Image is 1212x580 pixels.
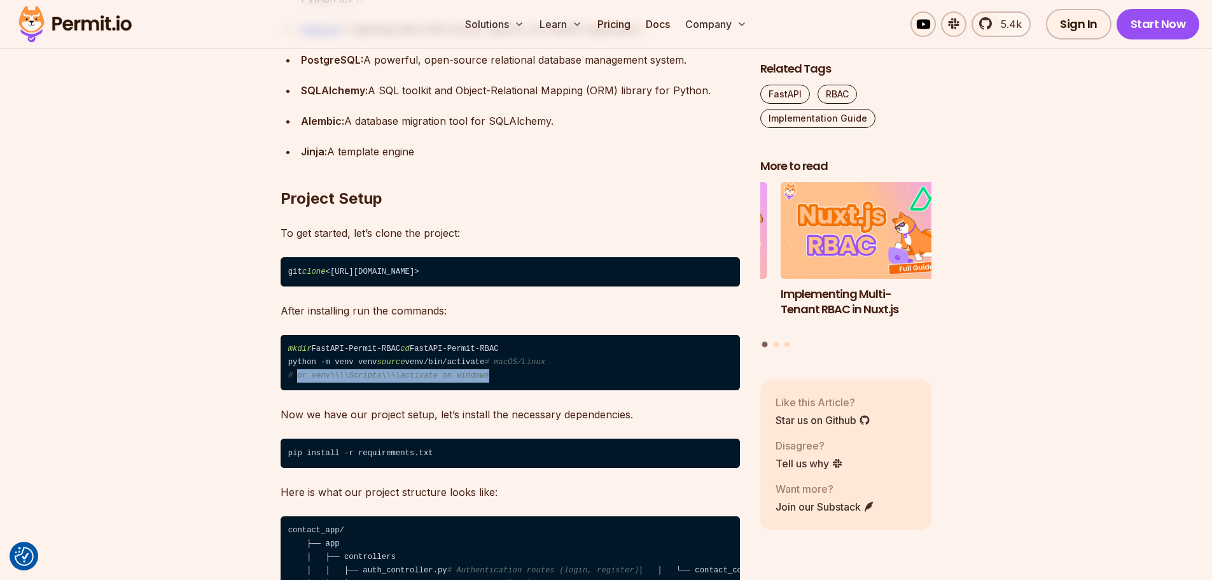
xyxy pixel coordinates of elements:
img: Permit logo [13,3,137,46]
a: Implementation Guide [760,109,875,128]
img: Policy-Based Access Control (PBAC) Isn’t as Great as You Think [596,182,767,279]
a: RBAC [818,85,857,104]
a: FastAPI [760,85,810,104]
span: # or venv\\\\Scripts\\\\activate on Windows [288,371,489,380]
img: Implementing Multi-Tenant RBAC in Nuxt.js [781,182,952,279]
span: 5.4k [993,17,1022,32]
span: source [377,358,405,367]
code: pip install -r requirements.txt [281,439,740,468]
p: Want more? [776,481,875,496]
h2: More to read [760,159,932,174]
a: Implementing Multi-Tenant RBAC in Nuxt.jsImplementing Multi-Tenant RBAC in Nuxt.js [781,182,952,334]
li: 1 of 3 [781,182,952,334]
strong: Alembic: [301,115,344,127]
strong: SQLAlchemy: [301,84,368,97]
span: cd [400,344,410,353]
li: 3 of 3 [596,182,767,334]
p: Disagree? [776,437,843,453]
p: After installing run the commands: [281,302,740,320]
a: Sign In [1046,9,1111,39]
button: Go to slide 3 [784,341,790,346]
a: Star us on Github [776,412,870,427]
strong: Jinja: [301,145,327,158]
button: Consent Preferences [15,547,34,566]
h3: Implementing Multi-Tenant RBAC in Nuxt.js [781,286,952,318]
a: Join our Substack [776,499,875,514]
p: Like this Article? [776,394,870,409]
p: Now we have our project setup, let’s install the necessary dependencies. [281,406,740,423]
button: Go to slide 2 [774,341,779,346]
p: To get started, let’s clone the project: [281,224,740,242]
a: Start Now [1117,9,1200,39]
code: FastAPI-Permit-RBAC FastAPI-Permit-RBAC python -m venv venv venv/bin/activate [281,335,740,391]
h3: Policy-Based Access Control (PBAC) Isn’t as Great as You Think [596,286,767,333]
span: clone [302,267,326,276]
div: Posts [760,182,932,349]
span: mkdir [288,344,312,353]
span: # macOS/Linux [485,358,546,367]
a: Docs [641,11,675,37]
h2: Project Setup [281,138,740,209]
a: 5.4k [972,11,1031,37]
img: Revisit consent button [15,547,34,566]
div: A template engine [301,143,740,160]
button: Learn [534,11,587,37]
button: Company [680,11,752,37]
span: # Authentication routes (login, register) [447,566,639,575]
div: A SQL toolkit and Object-Relational Mapping (ORM) library for Python. [301,81,740,99]
div: A powerful, open-source relational database management system. [301,51,740,69]
button: Solutions [460,11,529,37]
a: Pricing [592,11,636,37]
h2: Related Tags [760,61,932,77]
p: Here is what our project structure looks like: [281,483,740,501]
button: Go to slide 1 [762,341,768,347]
code: git <[URL][DOMAIN_NAME]> [281,257,740,286]
strong: PostgreSQL: [301,53,363,66]
a: Tell us why [776,455,843,470]
div: A database migration tool for SQLAlchemy. [301,112,740,130]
